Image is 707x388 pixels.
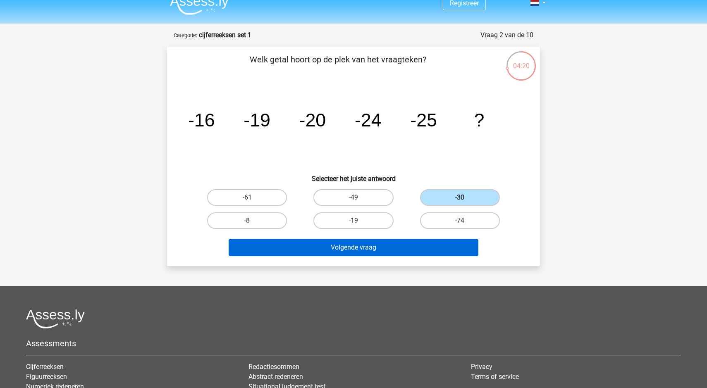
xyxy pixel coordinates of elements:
tspan: -24 [355,109,382,130]
a: Privacy [471,363,492,371]
a: Terms of service [471,373,519,381]
label: -49 [313,189,393,206]
button: Volgende vraag [229,239,479,256]
div: Vraag 2 van de 10 [480,30,533,40]
label: -8 [207,212,287,229]
a: Redactiesommen [248,363,299,371]
tspan: ? [474,109,484,130]
h5: Assessments [26,338,681,348]
a: Cijferreeksen [26,363,64,371]
p: Welk getal hoort op de plek van het vraagteken? [180,53,496,78]
strong: cijferreeksen set 1 [199,31,251,39]
tspan: -25 [410,109,437,130]
label: -61 [207,189,287,206]
tspan: -16 [188,109,215,130]
label: -30 [420,189,500,206]
img: Assessly logo [26,309,85,328]
a: Figuurreeksen [26,373,67,381]
tspan: -20 [299,109,326,130]
label: -74 [420,212,500,229]
div: 04:20 [506,50,537,71]
label: -19 [313,212,393,229]
small: Categorie: [174,32,197,38]
a: Abstract redeneren [248,373,303,381]
h6: Selecteer het juiste antwoord [180,168,527,183]
tspan: -19 [244,109,270,130]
